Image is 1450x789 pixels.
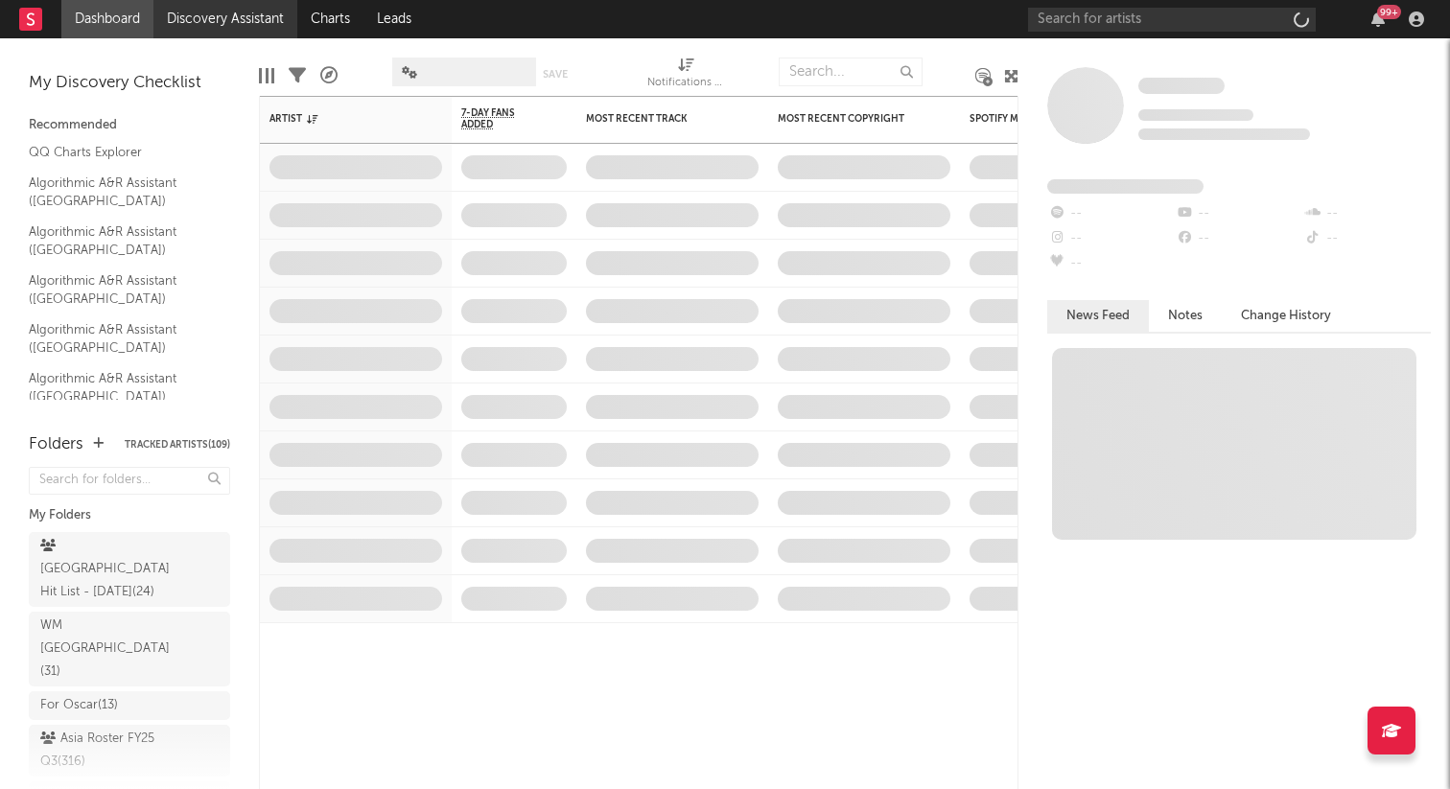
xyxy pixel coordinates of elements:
a: [GEOGRAPHIC_DATA] Hit List - [DATE](24) [29,532,230,607]
input: Search for artists [1028,8,1316,32]
div: -- [1303,226,1431,251]
button: Change History [1222,300,1350,332]
div: Folders [29,433,83,456]
button: News Feed [1047,300,1149,332]
div: -- [1047,226,1175,251]
div: -- [1047,251,1175,276]
span: 0 fans last week [1138,128,1310,140]
div: -- [1175,226,1302,251]
div: Asia Roster FY25 Q3 ( 316 ) [40,728,175,774]
button: Tracked Artists(109) [125,440,230,450]
button: Save [543,69,568,80]
span: Tracking Since: [DATE] [1138,109,1253,121]
a: QQ Charts Explorer [29,142,211,163]
div: A&R Pipeline [320,48,338,104]
a: Asia Roster FY25 Q3(316) [29,725,230,777]
div: Filters [289,48,306,104]
div: Most Recent Track [586,113,730,125]
span: Some Artist [1138,78,1225,94]
div: -- [1175,201,1302,226]
div: Edit Columns [259,48,274,104]
a: Algorithmic A&R Assistant ([GEOGRAPHIC_DATA]) [29,270,211,310]
div: My Discovery Checklist [29,72,230,95]
span: Fans Added by Platform [1047,179,1204,194]
button: 99+ [1371,12,1385,27]
div: Notifications (Artist) [647,72,724,95]
div: My Folders [29,504,230,527]
a: Algorithmic A&R Assistant ([GEOGRAPHIC_DATA]) [29,319,211,359]
a: For Oscar(13) [29,691,230,720]
div: WM [GEOGRAPHIC_DATA] ( 31 ) [40,615,175,684]
input: Search... [779,58,923,86]
div: Notifications (Artist) [647,48,724,104]
div: Most Recent Copyright [778,113,922,125]
div: For Oscar ( 13 ) [40,694,118,717]
a: Algorithmic A&R Assistant ([GEOGRAPHIC_DATA]) [29,368,211,407]
div: 99 + [1377,5,1401,19]
a: Algorithmic A&R Assistant ([GEOGRAPHIC_DATA]) [29,221,211,261]
button: Notes [1149,300,1222,332]
div: Recommended [29,114,230,137]
a: WM [GEOGRAPHIC_DATA](31) [29,612,230,686]
span: 7-Day Fans Added [461,107,538,130]
div: [GEOGRAPHIC_DATA] Hit List - [DATE] ( 24 ) [40,535,175,604]
a: Some Artist [1138,77,1225,96]
div: -- [1047,201,1175,226]
div: Artist [269,113,413,125]
div: Spotify Monthly Listeners [970,113,1113,125]
div: -- [1303,201,1431,226]
input: Search for folders... [29,467,230,495]
a: Algorithmic A&R Assistant ([GEOGRAPHIC_DATA]) [29,173,211,212]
